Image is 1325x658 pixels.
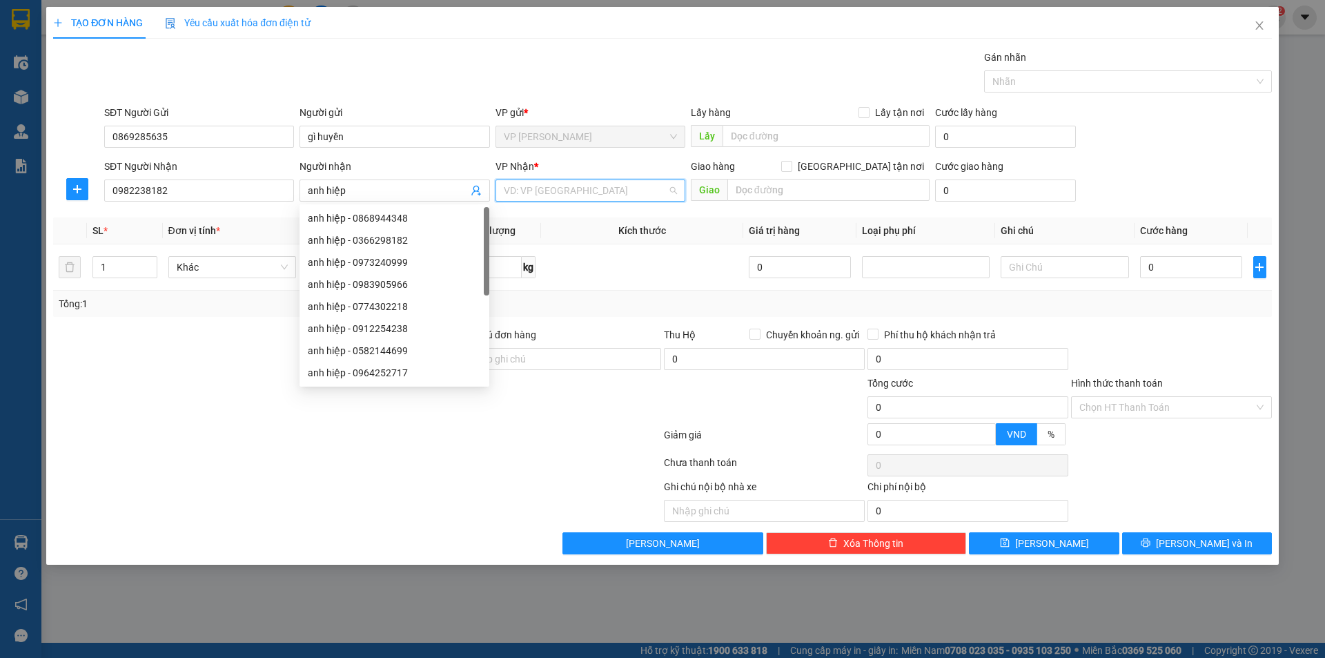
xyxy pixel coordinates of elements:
div: anh hiệp - 0868944348 [308,211,481,226]
div: anh hiệp - 0964252717 [300,362,489,384]
label: Cước giao hàng [935,161,1003,172]
th: Loại phụ phí [856,217,995,244]
span: Định lượng [466,225,515,236]
span: Chuyển khoản ng. gửi [760,327,865,342]
span: [PERSON_NAME] [626,536,700,551]
div: Chi phí nội bộ [867,479,1068,500]
span: [PERSON_NAME] và In [1156,536,1253,551]
span: Lấy tận nơi [870,105,930,120]
input: Dọc đường [723,125,930,147]
span: Yêu cầu xuất hóa đơn điện tử [165,17,311,28]
input: Cước lấy hàng [935,126,1076,148]
input: Cước giao hàng [935,180,1076,202]
div: Tổng: 1 [59,296,511,311]
button: save[PERSON_NAME] [969,532,1119,554]
th: Ghi chú [995,217,1134,244]
span: Kích thước [618,225,666,236]
div: anh hiệp - 0973240999 [300,251,489,273]
div: anh hiệp - 0964252717 [308,365,481,380]
button: printer[PERSON_NAME] và In [1122,532,1272,554]
div: Người gửi [300,105,489,120]
div: anh hiệp - 0973240999 [308,255,481,270]
span: Cước hàng [1140,225,1188,236]
span: Lấy hàng [691,107,731,118]
span: % [1048,429,1054,440]
span: VP Nghi Xuân [504,126,677,147]
span: Giá trị hàng [749,225,800,236]
span: Xóa Thông tin [843,536,903,551]
div: anh hiệp - 0774302218 [308,299,481,314]
button: delete [59,256,81,278]
label: Ghi chú đơn hàng [460,329,536,340]
label: Cước lấy hàng [935,107,997,118]
span: plus [67,184,88,195]
span: plus [53,18,63,28]
div: anh hiệp - 0912254238 [300,318,489,340]
div: SĐT Người Nhận [104,159,294,174]
span: VP Nhận [495,161,534,172]
label: Gán nhãn [984,52,1026,63]
button: plus [66,178,88,200]
button: [PERSON_NAME] [562,532,763,554]
span: Giao [691,179,727,201]
div: Chưa thanh toán [662,455,866,479]
div: anh hiệp - 0983905966 [308,277,481,292]
span: [PERSON_NAME] [1015,536,1089,551]
span: Phí thu hộ khách nhận trả [879,327,1001,342]
span: Giao hàng [691,161,735,172]
div: anh hiệp - 0868944348 [300,207,489,229]
input: 0 [749,256,852,278]
div: Giảm giá [662,427,866,452]
span: Thu Hộ [664,329,696,340]
div: anh hiệp - 0774302218 [300,296,489,318]
div: SĐT Người Gửi [104,105,294,120]
span: Khác [177,257,288,278]
div: anh hiệp - 0366298182 [308,233,481,248]
div: anh hiệp - 0912254238 [308,321,481,336]
div: anh hiệp - 0582144699 [308,343,481,358]
button: plus [1253,256,1266,278]
button: Close [1240,7,1279,46]
span: VND [1007,429,1026,440]
span: Đơn vị tính [168,225,220,236]
span: close [1254,20,1265,31]
span: printer [1141,538,1150,549]
span: save [1000,538,1010,549]
button: deleteXóa Thông tin [766,532,967,554]
span: plus [1254,262,1266,273]
label: Hình thức thanh toán [1071,378,1163,389]
input: Dọc đường [727,179,930,201]
span: kg [522,256,536,278]
span: user-add [471,185,482,196]
div: anh hiệp - 0366298182 [300,229,489,251]
div: Ghi chú nội bộ nhà xe [664,479,865,500]
span: Tổng cước [867,378,913,389]
span: [GEOGRAPHIC_DATA] tận nơi [792,159,930,174]
span: delete [828,538,838,549]
input: Nhập ghi chú [664,500,865,522]
div: anh hiệp - 0983905966 [300,273,489,296]
img: icon [165,18,176,29]
div: VP gửi [495,105,685,120]
div: anh hiệp - 0582144699 [300,340,489,362]
input: Ghi chú đơn hàng [460,348,661,370]
div: Người nhận [300,159,489,174]
span: TẠO ĐƠN HÀNG [53,17,143,28]
span: SL [92,225,104,236]
span: Lấy [691,125,723,147]
input: Ghi Chú [1001,256,1128,278]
